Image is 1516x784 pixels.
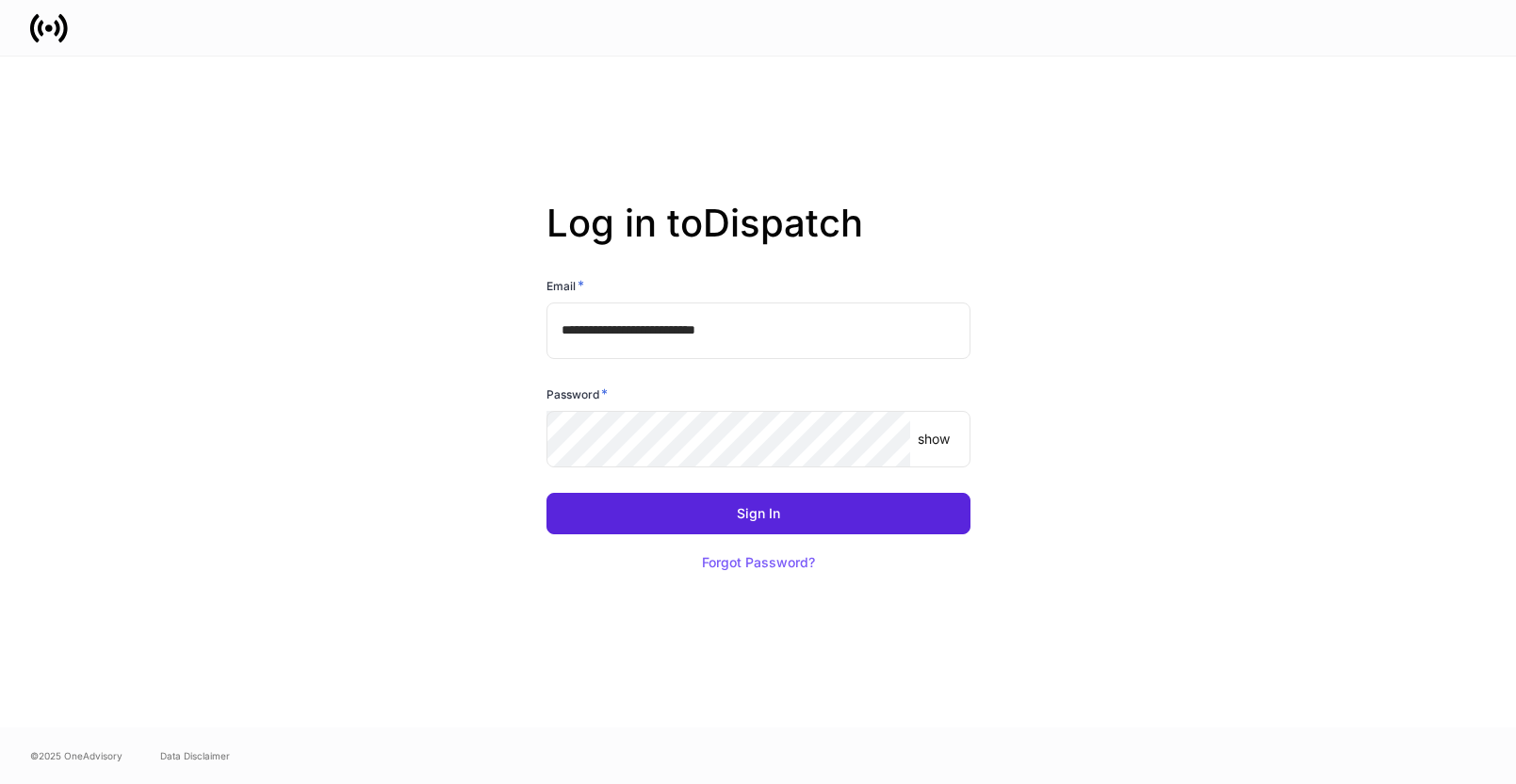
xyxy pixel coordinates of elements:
[737,507,780,520] div: Sign In
[160,748,230,763] a: Data Disclaimer
[546,384,608,403] h6: Password
[702,556,815,569] div: Forgot Password?
[546,276,584,295] h6: Email
[678,542,839,583] button: Forgot Password?
[30,748,122,763] span: © 2025 OneAdvisory
[918,430,950,449] p: show
[546,493,970,534] button: Sign In
[546,201,970,276] h2: Log in to Dispatch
